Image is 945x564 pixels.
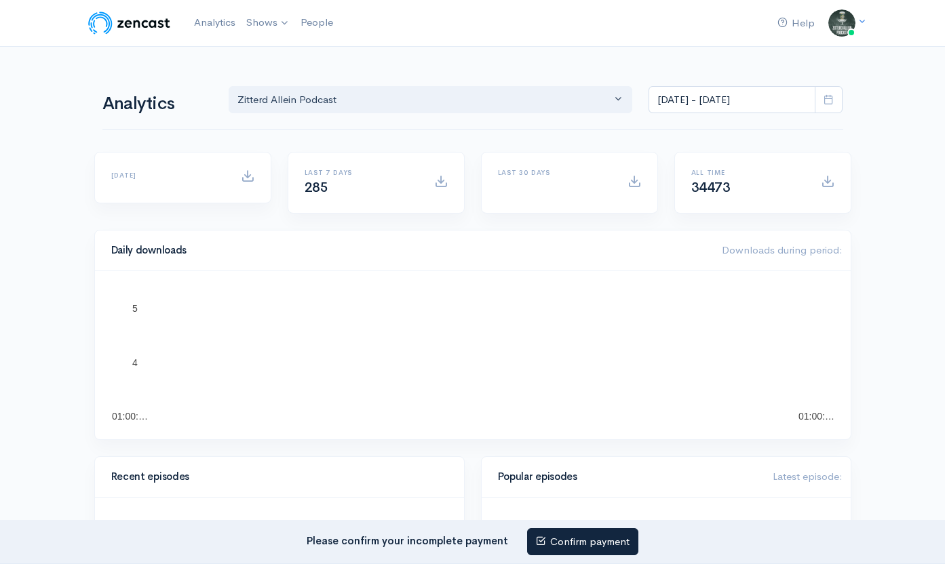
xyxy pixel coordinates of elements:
text: 01:00:… [112,411,148,422]
span: Downloads during period: [722,243,843,256]
div: Zitterd Allein Podcast [237,92,612,108]
img: ... [828,9,855,37]
h6: Last 7 days [305,169,418,176]
a: Help [772,9,820,38]
h6: All time [691,169,805,176]
strong: Please confirm your incomplete payment [307,533,508,546]
text: 4 [132,357,138,368]
input: analytics date range selector [649,86,815,114]
h6: Last 30 days [498,169,611,176]
svg: A chart. [111,287,834,423]
button: Zitterd Allein Podcast [229,86,633,114]
text: 01:00:… [798,411,834,422]
img: ZenCast Logo [86,9,172,37]
iframe: gist-messenger-bubble-iframe [899,518,931,550]
h4: Popular episodes [498,471,756,483]
h4: Daily downloads [111,245,706,256]
h4: Recent episodes [111,471,440,483]
span: 285 [305,179,328,196]
h1: Analytics [102,94,212,114]
a: Confirm payment [527,528,638,556]
text: 5 [132,303,138,314]
a: Shows [241,8,295,38]
a: People [295,8,339,37]
span: 34473 [691,179,731,196]
span: Latest episode: [773,470,843,483]
h6: [DATE] [111,172,225,179]
a: Analytics [189,8,241,37]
